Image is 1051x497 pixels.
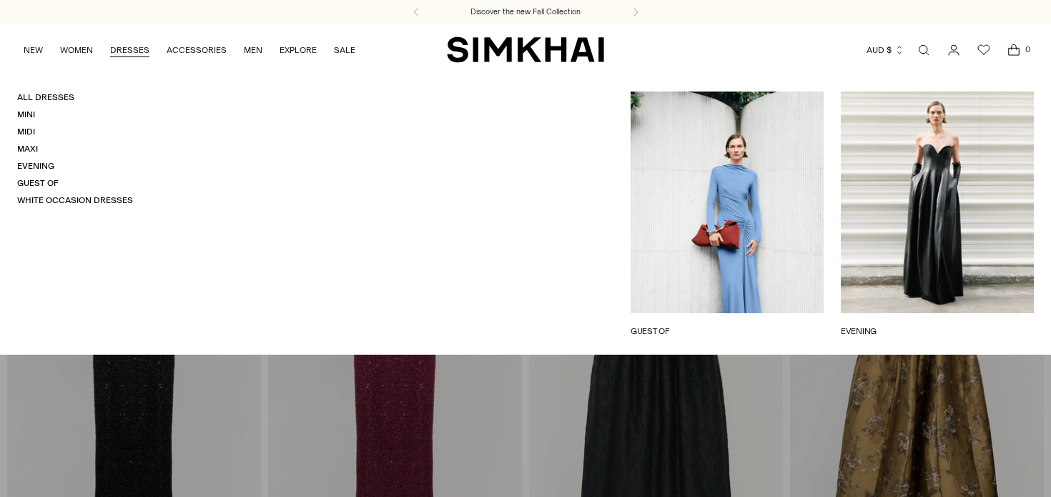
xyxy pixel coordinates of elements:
a: Go to the account page [939,36,968,64]
a: WOMEN [60,34,93,66]
a: Discover the new Fall Collection [470,6,581,18]
a: NEW [24,34,43,66]
a: SIMKHAI [447,36,604,64]
a: Open cart modal [1000,36,1028,64]
a: DRESSES [110,34,149,66]
a: MEN [244,34,262,66]
a: ACCESSORIES [167,34,227,66]
a: EXPLORE [280,34,317,66]
span: 0 [1021,43,1034,56]
a: Wishlist [969,36,998,64]
a: SALE [334,34,355,66]
button: AUD $ [867,34,904,66]
a: Open search modal [909,36,938,64]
